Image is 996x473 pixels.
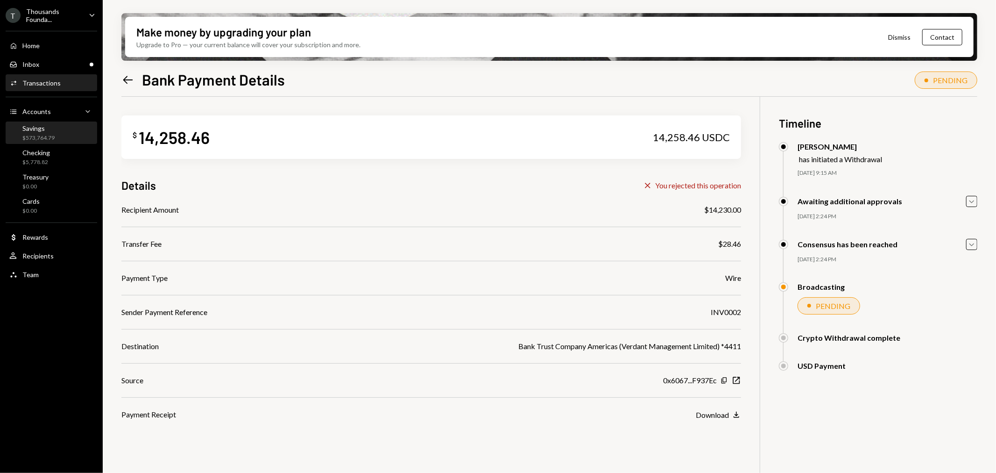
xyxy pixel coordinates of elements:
div: Transactions [22,79,61,87]
div: Sender Payment Reference [121,307,207,318]
div: PENDING [816,301,850,310]
div: Payment Type [121,272,168,284]
div: Transfer Fee [121,238,162,250]
div: INV0002 [711,307,741,318]
div: Cards [22,197,40,205]
div: has initiated a Withdrawal [799,155,882,164]
div: Bank Trust Company Americas (Verdant Management Limited) *4411 [518,341,741,352]
div: $14,230.00 [704,204,741,215]
div: Recipients [22,252,54,260]
div: Upgrade to Pro — your current balance will cover your subscription and more. [136,40,360,50]
a: Home [6,37,97,54]
a: Transactions [6,74,97,91]
button: Download [696,410,741,420]
a: Accounts [6,103,97,120]
a: Inbox [6,56,97,72]
h1: Bank Payment Details [142,70,285,89]
div: Home [22,42,40,50]
div: Thousands Founda... [26,7,81,23]
div: Checking [22,149,50,157]
div: $0.00 [22,207,40,215]
div: Accounts [22,107,51,115]
div: Source [121,375,143,386]
div: PENDING [933,76,968,85]
a: Checking$5,778.82 [6,146,97,168]
div: 14,258.46 USDC [653,131,730,144]
div: [DATE] 2:24 PM [798,256,977,264]
div: Team [22,271,39,279]
div: Consensus has been reached [798,240,897,249]
a: Rewards [6,229,97,245]
a: Team [6,266,97,283]
div: Awaiting additional approvals [798,197,902,206]
button: Dismiss [876,26,922,48]
a: Recipients [6,247,97,264]
div: Savings [22,124,55,132]
div: Treasury [22,173,49,181]
div: $5,778.82 [22,158,50,166]
div: Destination [121,341,159,352]
a: Savings$573,764.79 [6,122,97,144]
a: Cards$0.00 [6,194,97,217]
div: $ [133,130,137,140]
div: Make money by upgrading your plan [136,24,311,40]
div: $0.00 [22,183,49,191]
div: Download [696,410,729,419]
div: Recipient Amount [121,204,179,215]
div: 14,258.46 [139,127,210,148]
div: T [6,8,21,23]
div: [DATE] 2:24 PM [798,213,977,221]
div: [PERSON_NAME] [798,142,882,151]
h3: Details [121,178,156,193]
div: USD Payment [798,361,846,370]
div: Crypto Withdrawal complete [798,333,900,342]
a: Treasury$0.00 [6,170,97,193]
div: Broadcasting [798,282,845,291]
div: 0x6067...F937Ec [663,375,717,386]
div: Inbox [22,60,39,68]
div: Payment Receipt [121,409,176,420]
div: Wire [725,272,741,284]
button: Contact [922,29,962,45]
div: Rewards [22,233,48,241]
div: $573,764.79 [22,134,55,142]
div: $28.46 [718,238,741,250]
div: [DATE] 9:15 AM [798,169,977,177]
div: You rejected this operation [655,181,741,190]
h3: Timeline [779,115,977,131]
